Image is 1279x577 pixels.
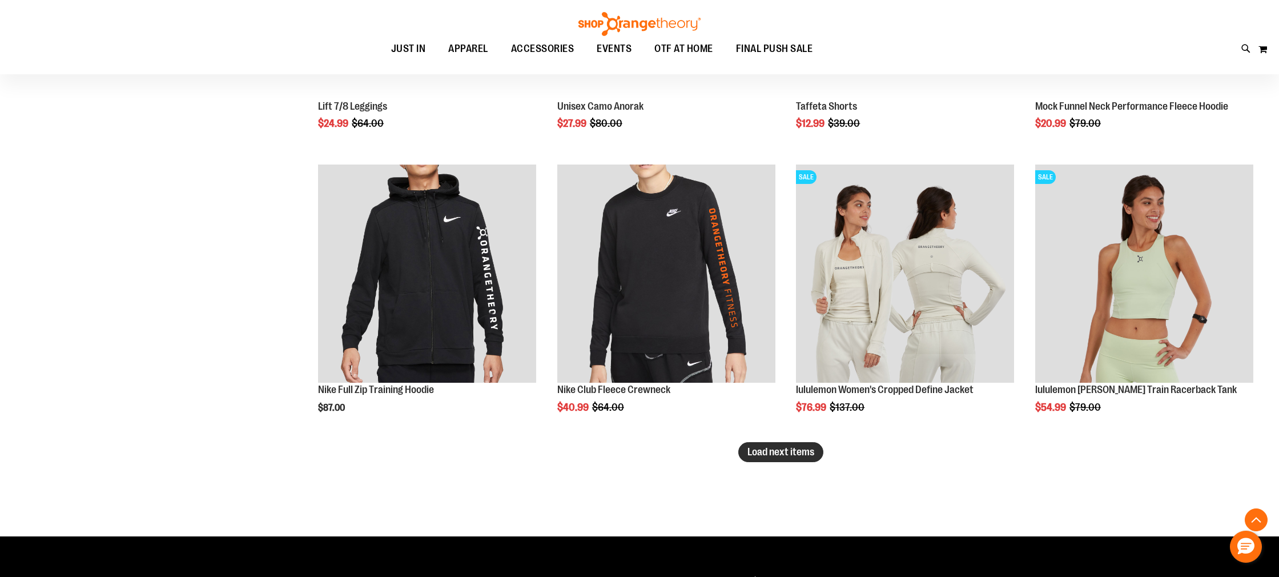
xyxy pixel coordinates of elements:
[796,101,857,112] a: Taffeta Shorts
[1035,402,1068,413] span: $54.99
[597,36,632,62] span: EVENTS
[352,118,385,129] span: $64.00
[318,118,350,129] span: $24.99
[796,165,1014,384] a: Product image for lululemon Define Jacket CroppedSALE
[1029,159,1259,442] div: product
[736,36,813,62] span: FINAL PUSH SALE
[318,384,434,395] a: Nike Full Zip Training Hoodie
[592,402,626,413] span: $64.00
[318,165,536,383] img: Product image for Nike Full Zip Training Hoodie
[1230,531,1262,563] button: Hello, have a question? Let’s chat.
[557,402,590,413] span: $40.99
[1035,165,1253,383] img: Product image for lululemon Wunder Train Racerback Tank
[590,118,624,129] span: $80.00
[738,442,823,462] button: Load next items
[796,118,826,129] span: $12.99
[577,12,702,36] img: Shop Orangetheory
[796,402,828,413] span: $76.99
[1035,165,1253,384] a: Product image for lululemon Wunder Train Racerback TankSALE
[796,170,817,184] span: SALE
[318,165,536,384] a: Product image for Nike Full Zip Training Hoodie
[654,36,713,62] span: OTF AT HOME
[725,36,824,62] a: FINAL PUSH SALE
[557,165,775,383] img: Product image for Nike Club Fleece Crewneck
[380,36,437,62] a: JUST IN
[1245,508,1268,531] button: Back To Top
[557,165,775,384] a: Product image for Nike Club Fleece Crewneck
[1069,402,1103,413] span: $79.00
[790,159,1020,442] div: product
[830,402,866,413] span: $137.00
[828,118,862,129] span: $39.00
[1035,384,1237,395] a: lululemon [PERSON_NAME] Train Racerback Tank
[391,36,426,62] span: JUST IN
[437,36,500,62] a: APPAREL
[1035,118,1068,129] span: $20.99
[552,159,781,442] div: product
[796,384,974,395] a: lululemon Women's Cropped Define Jacket
[318,101,387,112] a: Lift 7/8 Leggings
[747,446,814,458] span: Load next items
[796,165,1014,383] img: Product image for lululemon Define Jacket Cropped
[500,36,586,62] a: ACCESSORIES
[448,36,488,62] span: APPAREL
[312,159,542,442] div: product
[1035,101,1228,112] a: Mock Funnel Neck Performance Fleece Hoodie
[557,384,670,395] a: Nike Club Fleece Crewneck
[643,36,725,62] a: OTF AT HOME
[585,36,643,62] a: EVENTS
[318,403,347,413] span: $87.00
[557,118,588,129] span: $27.99
[1069,118,1103,129] span: $79.00
[1035,170,1056,184] span: SALE
[557,101,643,112] a: Unisex Camo Anorak
[511,36,574,62] span: ACCESSORIES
